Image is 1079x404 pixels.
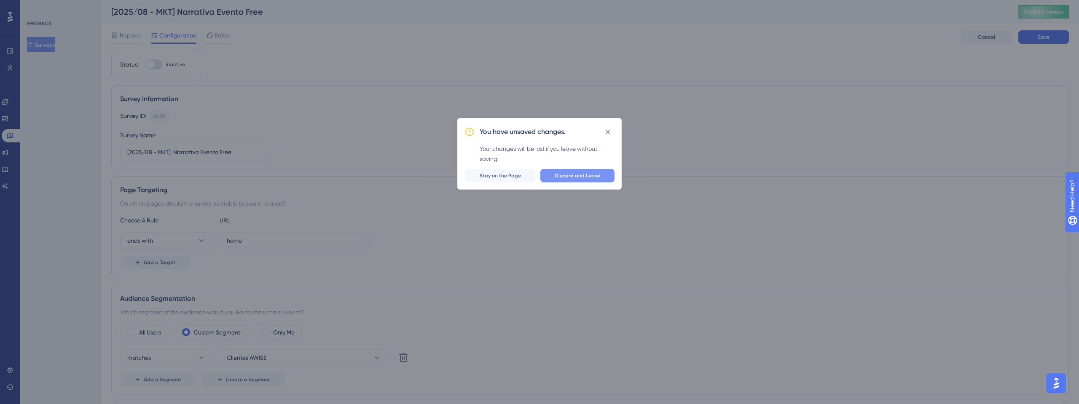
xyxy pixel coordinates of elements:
[480,172,521,179] span: Stay on the Page
[480,127,566,137] h2: You have unsaved changes.
[555,172,600,179] span: Discard and Leave
[20,2,53,12] span: Need Help?
[480,144,615,164] div: Your changes will be lost if you leave without saving.
[1044,371,1069,396] iframe: UserGuiding AI Assistant Launcher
